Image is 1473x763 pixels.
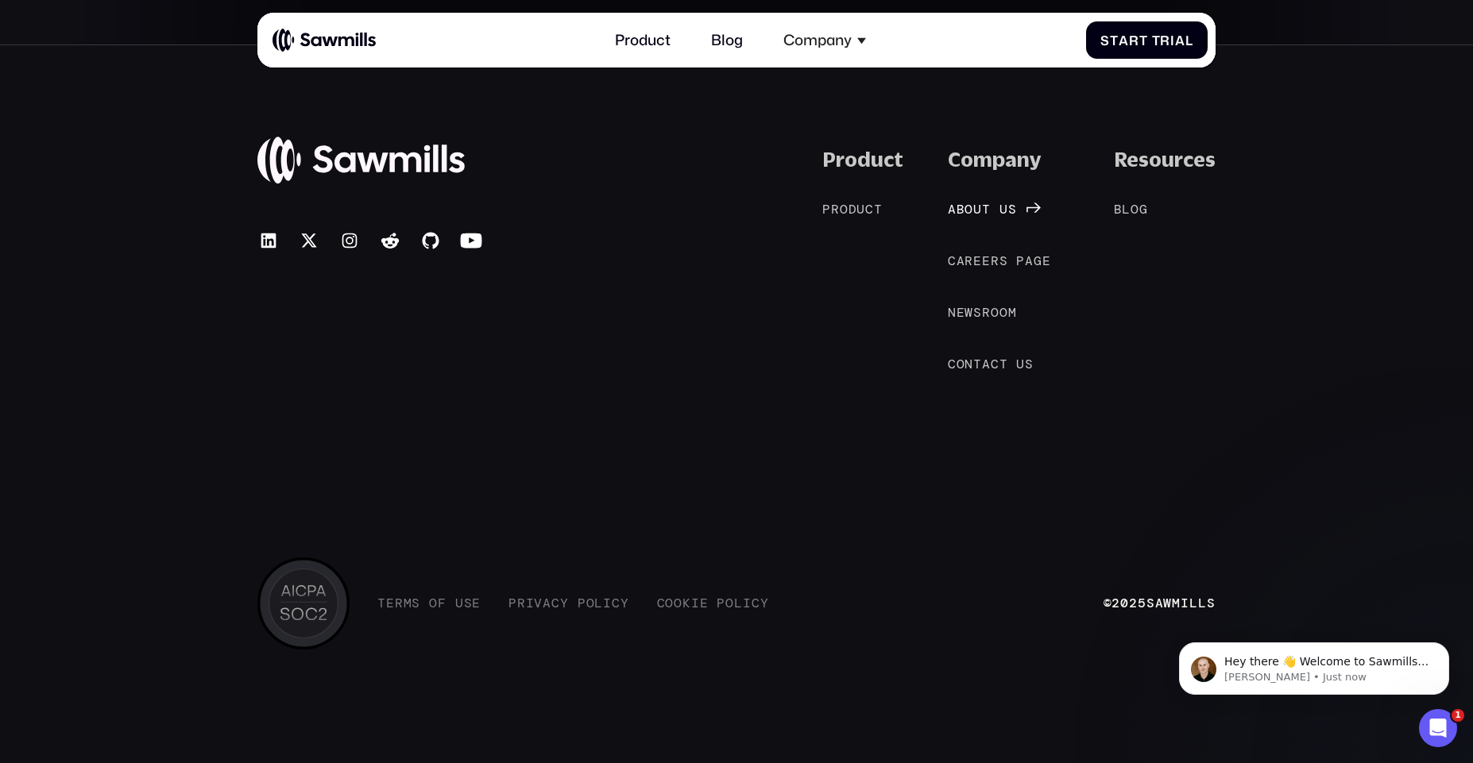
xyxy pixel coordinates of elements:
span: c [752,595,760,611]
iframe: Intercom live chat [1419,709,1457,747]
span: o [840,202,849,217]
span: t [973,356,982,372]
div: © Sawmills [1104,595,1216,611]
span: i [743,595,752,611]
span: P [508,595,517,611]
span: C [657,595,666,611]
span: i [603,595,612,611]
a: PrivacyPolicy [508,595,629,611]
span: c [991,356,999,372]
span: s [1025,356,1034,372]
span: e [700,595,709,611]
span: r [965,253,973,268]
span: o [725,595,734,611]
span: r [1129,33,1139,48]
span: o [1131,202,1139,217]
span: c [551,595,560,611]
span: e [957,305,965,320]
span: t [982,202,991,217]
span: t [999,356,1008,372]
span: e [386,595,395,611]
span: g [1139,202,1148,217]
span: r [831,202,840,217]
span: t [1139,33,1148,48]
span: s [973,305,982,320]
span: m [404,595,412,611]
span: a [957,253,965,268]
span: l [594,595,603,611]
span: r [517,595,526,611]
span: b [957,202,965,217]
span: n [965,356,973,372]
span: B [1114,202,1123,217]
span: a [1175,33,1185,48]
a: Blog [700,20,754,60]
span: P [717,595,725,611]
span: e [1042,253,1051,268]
span: y [760,595,769,611]
iframe: Intercom notifications message [1155,609,1473,720]
span: P [822,202,831,217]
a: Newsroom [948,303,1035,322]
span: S [1100,33,1110,48]
a: Careerspage [948,252,1069,270]
span: s [412,595,420,611]
span: N [948,305,957,320]
span: m [1008,305,1017,320]
a: Blog [1114,200,1167,218]
span: c [865,202,874,217]
span: r [982,305,991,320]
span: r [1160,33,1170,48]
span: p [1016,253,1025,268]
div: Company [948,148,1042,172]
span: i [1170,33,1175,48]
span: P [578,595,586,611]
span: g [1034,253,1042,268]
a: Product [604,20,682,60]
div: Company [772,20,877,60]
a: CookiePolicy [657,595,769,611]
span: U [455,595,464,611]
span: a [1119,33,1129,48]
a: TermsofUse [377,595,481,611]
span: s [464,595,473,611]
span: w [965,305,973,320]
a: Product [822,200,901,218]
span: 1 [1452,709,1464,722]
span: y [560,595,569,611]
a: StartTrial [1086,21,1208,59]
span: o [429,595,438,611]
span: o [674,595,682,611]
span: o [957,356,965,372]
span: l [1122,202,1131,217]
span: f [438,595,447,611]
span: v [534,595,543,611]
span: t [874,202,883,217]
span: u [973,202,982,217]
span: T [377,595,386,611]
span: t [1110,33,1119,48]
span: i [691,595,700,611]
span: o [665,595,674,611]
span: 2025 [1112,595,1146,611]
span: r [991,253,999,268]
span: C [948,356,957,372]
span: e [982,253,991,268]
div: Resources [1114,148,1216,172]
span: o [586,595,595,611]
span: s [1008,202,1017,217]
div: Company [783,31,852,48]
span: y [621,595,629,611]
span: r [395,595,404,611]
span: a [543,595,551,611]
span: a [1025,253,1034,268]
div: Product [822,148,903,172]
span: o [999,305,1008,320]
span: u [856,202,865,217]
span: e [472,595,481,611]
span: s [999,253,1008,268]
span: o [991,305,999,320]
